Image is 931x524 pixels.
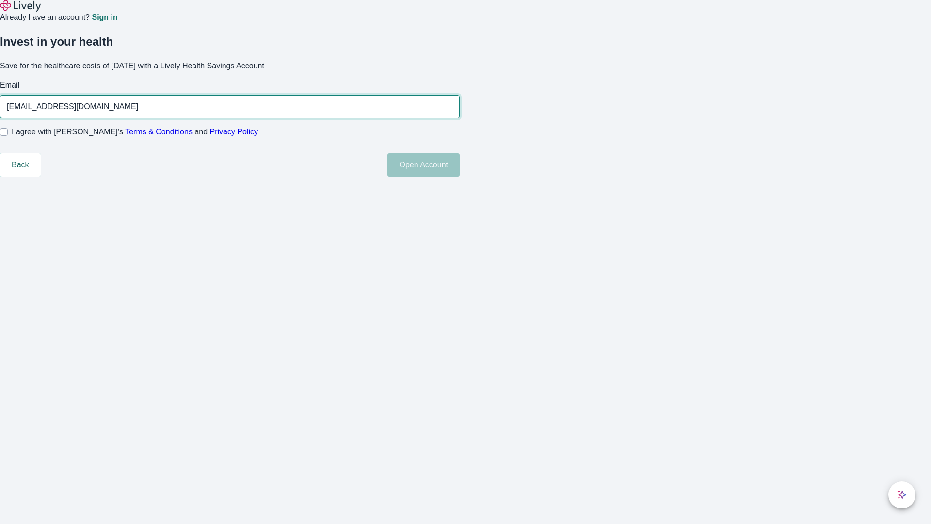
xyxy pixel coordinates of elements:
[897,490,907,500] svg: Lively AI Assistant
[92,14,117,21] a: Sign in
[125,128,193,136] a: Terms & Conditions
[12,126,258,138] span: I agree with [PERSON_NAME]’s and
[210,128,258,136] a: Privacy Policy
[888,481,915,508] button: chat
